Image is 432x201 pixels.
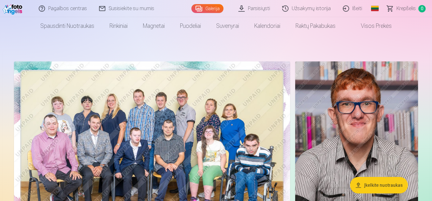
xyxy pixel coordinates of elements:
span: Krepšelis [396,5,416,12]
a: Galerija [191,4,223,13]
a: Suvenyrai [209,17,247,35]
a: Raktų pakabukas [288,17,343,35]
a: Kalendoriai [247,17,288,35]
a: Magnetai [135,17,172,35]
a: Spausdinti nuotraukas [33,17,102,35]
a: Visos prekės [343,17,399,35]
img: /fa2 [3,3,24,15]
a: Rinkiniai [102,17,135,35]
button: Įkelkite nuotraukas [350,177,408,193]
span: 0 [418,5,426,12]
a: Puodeliai [172,17,209,35]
